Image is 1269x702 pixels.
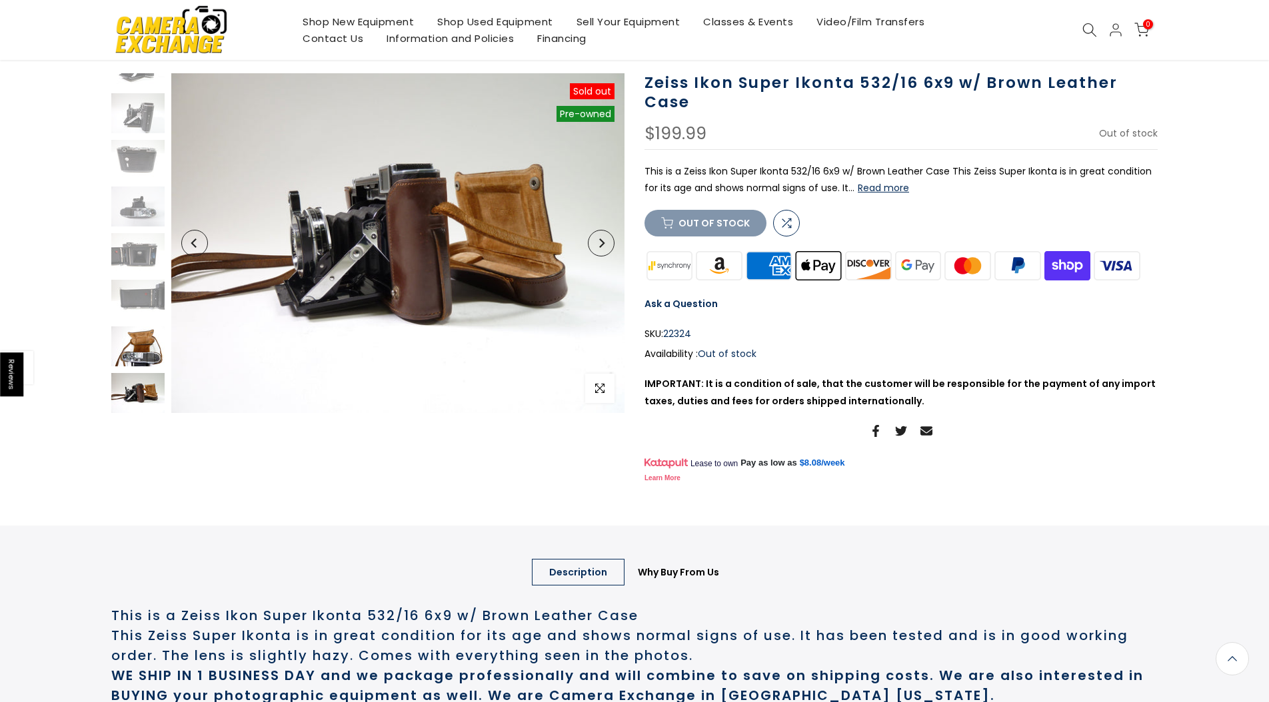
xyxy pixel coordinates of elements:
[1092,250,1142,282] img: visa
[111,186,165,226] img: Zeiss Ikon Super Ikonta 532/16 6x9 w/ Brown Leather Case Medium Format Equipment - Medium Format ...
[426,13,565,30] a: Shop Used Equipment
[698,347,756,360] span: Out of stock
[111,373,165,413] img: Zeiss Ikon Super Ikonta 532/16 6x9 w/ Brown Leather Case Medium Format Equipment - Medium Format ...
[111,140,165,180] img: Zeiss Ikon Super Ikonta 532/16 6x9 w/ Brown Leather Case Medium Format Equipment - Medium Format ...
[740,457,797,469] span: Pay as low as
[920,423,932,439] a: Share on Email
[844,250,894,282] img: discover
[644,377,1156,407] strong: IMPORTANT: It is a condition of sale, that the customer will be responsible for the payment of an...
[644,73,1158,112] h1: Zeiss Ikon Super Ikonta 532/16 6x9 w/ Brown Leather Case
[993,250,1043,282] img: paypal
[800,457,845,469] a: $8.08/week
[644,326,1158,342] div: SKU:
[690,458,738,469] span: Lease to own
[621,559,736,585] a: Why Buy From Us
[291,30,375,47] a: Contact Us
[588,230,615,256] button: Next
[858,182,909,194] button: Read more
[291,13,426,30] a: Shop New Equipment
[644,125,706,143] div: $199.99
[532,559,625,585] a: Description
[375,30,526,47] a: Information and Policies
[111,326,165,366] img: Zeiss Ikon Super Ikonta 532/16 6x9 w/ Brown Leather Case Medium Format Equipment - Medium Format ...
[805,13,936,30] a: Video/Film Transfers
[111,625,1158,665] h2: This Zeiss Super Ikonta is in great condition for its age and shows normal signs of use. It has b...
[895,423,907,439] a: Share on Twitter
[1134,23,1149,37] a: 0
[111,233,165,273] img: Zeiss Ikon Super Ikonta 532/16 6x9 w/ Brown Leather Case Medium Format Equipment - Medium Format ...
[663,326,691,342] span: 22324
[526,30,599,47] a: Financing
[744,250,794,282] img: american express
[181,230,208,256] button: Previous
[565,13,692,30] a: Sell Your Equipment
[694,250,744,282] img: amazon payments
[1216,642,1249,675] a: Back to the top
[943,250,993,282] img: master
[692,13,805,30] a: Classes & Events
[644,163,1158,196] p: This is a Zeiss Ikon Super Ikonta 532/16 6x9 w/ Brown Leather Case This Zeiss Super Ikonta is in ...
[644,346,1158,362] div: Availability :
[870,423,882,439] a: Share on Facebook
[111,93,165,133] img: Zeiss Ikon Super Ikonta 532/16 6x9 w/ Brown Leather Case Medium Format Equipment - Medium Format ...
[1099,127,1158,140] span: Out of stock
[644,474,680,482] a: Learn More
[111,605,1158,625] h2: This is a Zeiss Ikon Super Ikonta 532/16 6x9 w/ Brown Leather Case
[794,250,844,282] img: apple pay
[1042,250,1092,282] img: shopify pay
[111,280,165,320] img: Zeiss Ikon Super Ikonta 532/16 6x9 w/ Brown Leather Case Medium Format Equipment - Medium Format ...
[893,250,943,282] img: google pay
[644,297,718,310] a: Ask a Question
[644,250,694,282] img: synchrony
[171,73,625,413] img: Zeiss Ikon Super Ikonta 532/16 6x9 w/ Brown Leather Case Medium Format Equipment - Medium Format ...
[1143,19,1153,29] span: 0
